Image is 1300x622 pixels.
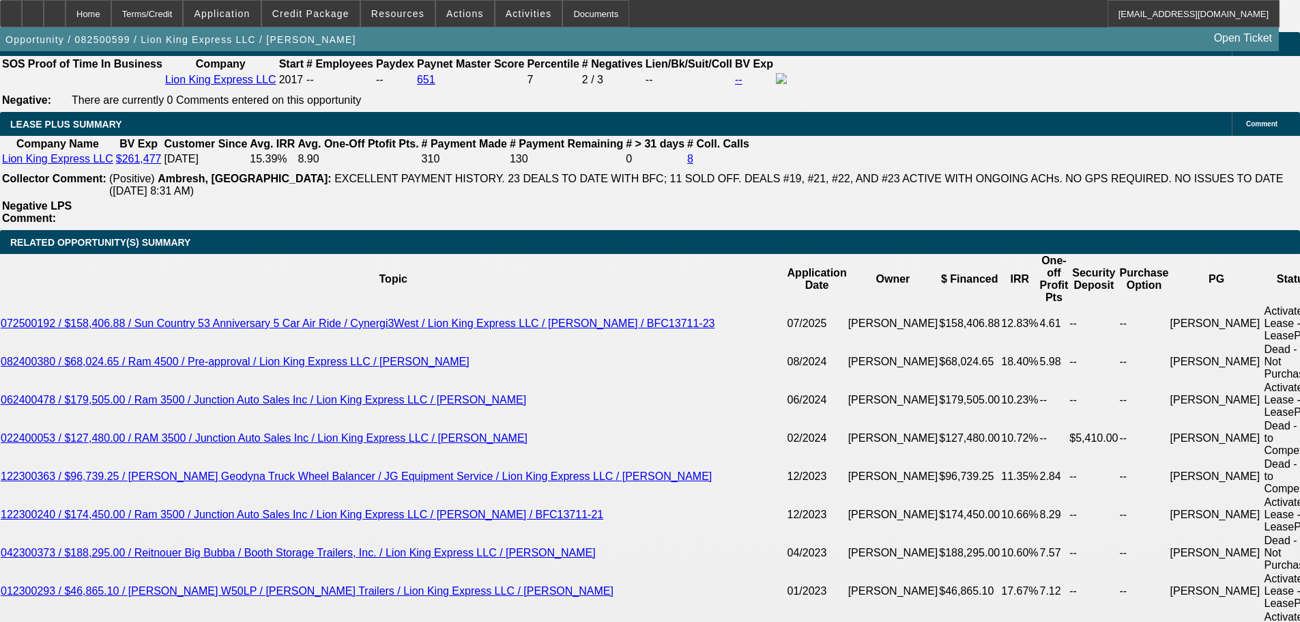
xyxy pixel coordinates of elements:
span: There are currently 0 Comments entered on this opportunity [72,94,361,106]
button: Application [184,1,260,27]
img: facebook-icon.png [776,73,787,84]
td: 2.84 [1039,457,1069,496]
td: 7.57 [1039,534,1069,572]
td: 8.90 [297,152,419,166]
b: Paydex [376,58,414,70]
b: Lien/Bk/Suit/Coll [646,58,732,70]
b: Collector Comment: [2,173,106,184]
td: 5.98 [1039,343,1069,381]
b: BV Exp [735,58,773,70]
button: Resources [361,1,435,27]
td: -- [375,72,415,87]
td: [PERSON_NAME] [1170,534,1264,572]
td: $174,450.00 [938,496,1000,534]
td: [PERSON_NAME] [848,572,939,610]
td: [PERSON_NAME] [848,381,939,419]
td: 17.67% [1000,572,1039,610]
td: 10.66% [1000,496,1039,534]
a: -- [735,74,742,85]
span: EXCELLENT PAYMENT HISTORY. 23 DEALS TO DATE WITH BFC; 11 SOLD OFF. DEALS #19, #21, #22, AND #23 A... [109,173,1283,197]
b: Customer Since [164,138,248,150]
span: Comment [1246,120,1277,128]
td: 07/2025 [787,305,848,343]
b: Start [279,58,304,70]
th: $ Financed [938,254,1000,305]
td: 10.23% [1000,381,1039,419]
td: [PERSON_NAME] [848,496,939,534]
td: [PERSON_NAME] [1170,343,1264,381]
td: -- [1069,343,1118,381]
td: [PERSON_NAME] [848,534,939,572]
td: [PERSON_NAME] [1170,419,1264,457]
td: -- [1069,572,1118,610]
a: 082400380 / $68,024.65 / Ram 4500 / Pre-approval / Lion King Express LLC / [PERSON_NAME] [1,356,470,367]
th: Security Deposit [1069,254,1118,305]
span: Activities [506,8,552,19]
b: Negative LPS Comment: [2,200,72,224]
div: 7 [527,74,579,86]
b: Percentile [527,58,579,70]
b: Avg. One-Off Ptofit Pts. [298,138,418,150]
td: 2017 [278,72,304,87]
td: -- [1039,419,1069,457]
b: Avg. IRR [250,138,295,150]
b: # Employees [306,58,373,70]
span: RELATED OPPORTUNITY(S) SUMMARY [10,237,190,248]
button: Credit Package [262,1,360,27]
th: IRR [1000,254,1039,305]
td: 10.72% [1000,419,1039,457]
td: $188,295.00 [938,534,1000,572]
td: 8.29 [1039,496,1069,534]
a: 062400478 / $179,505.00 / Ram 3500 / Junction Auto Sales Inc / Lion King Express LLC / [PERSON_NAME] [1,394,526,406]
span: -- [306,74,314,85]
div: 2 / 3 [582,74,643,86]
td: $46,865.10 [938,572,1000,610]
td: 12/2023 [787,457,848,496]
a: 8 [687,153,693,165]
a: Lion King Express LLC [2,153,113,165]
a: Open Ticket [1209,27,1277,50]
th: SOS [1,57,26,71]
td: [DATE] [164,152,248,166]
a: Lion King Express LLC [165,74,276,85]
td: [PERSON_NAME] [848,419,939,457]
td: 12.83% [1000,305,1039,343]
td: [PERSON_NAME] [848,457,939,496]
td: [PERSON_NAME] [1170,305,1264,343]
td: [PERSON_NAME] [848,343,939,381]
b: # Payment Made [422,138,507,150]
td: -- [1118,496,1169,534]
td: [PERSON_NAME] [1170,572,1264,610]
span: Opportunity / 082500599 / Lion King Express LLC / [PERSON_NAME] [5,34,356,45]
td: 12/2023 [787,496,848,534]
td: 04/2023 [787,534,848,572]
span: Actions [446,8,484,19]
td: [PERSON_NAME] [1170,381,1264,419]
td: $68,024.65 [938,343,1000,381]
a: 072500192 / $158,406.88 / Sun Country 53 Anniversary 5 Car Air Ride / Cynergi3West / Lion King Ex... [1,317,714,329]
th: Purchase Option [1118,254,1169,305]
td: 0 [625,152,685,166]
td: $179,505.00 [938,381,1000,419]
a: $261,477 [116,153,162,165]
span: LEASE PLUS SUMMARY [10,119,122,130]
a: 012300293 / $46,865.10 / [PERSON_NAME] W50LP / [PERSON_NAME] Trailers / Lion King Express LLC / [... [1,585,613,597]
td: 18.40% [1000,343,1039,381]
td: -- [1069,534,1118,572]
td: -- [1118,457,1169,496]
b: # > 31 days [626,138,684,150]
a: 651 [417,74,435,85]
td: $96,739.25 [938,457,1000,496]
td: -- [1069,496,1118,534]
a: 022400053 / $127,480.00 / RAM 3500 / Junction Auto Sales Inc / Lion King Express LLC / [PERSON_NAME] [1,432,528,444]
td: -- [1118,534,1169,572]
span: Application [194,8,250,19]
td: 130 [509,152,624,166]
td: [PERSON_NAME] [1170,496,1264,534]
td: -- [1118,305,1169,343]
td: 7.12 [1039,572,1069,610]
td: -- [1069,381,1118,419]
td: 06/2024 [787,381,848,419]
td: 10.60% [1000,534,1039,572]
button: Actions [436,1,494,27]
